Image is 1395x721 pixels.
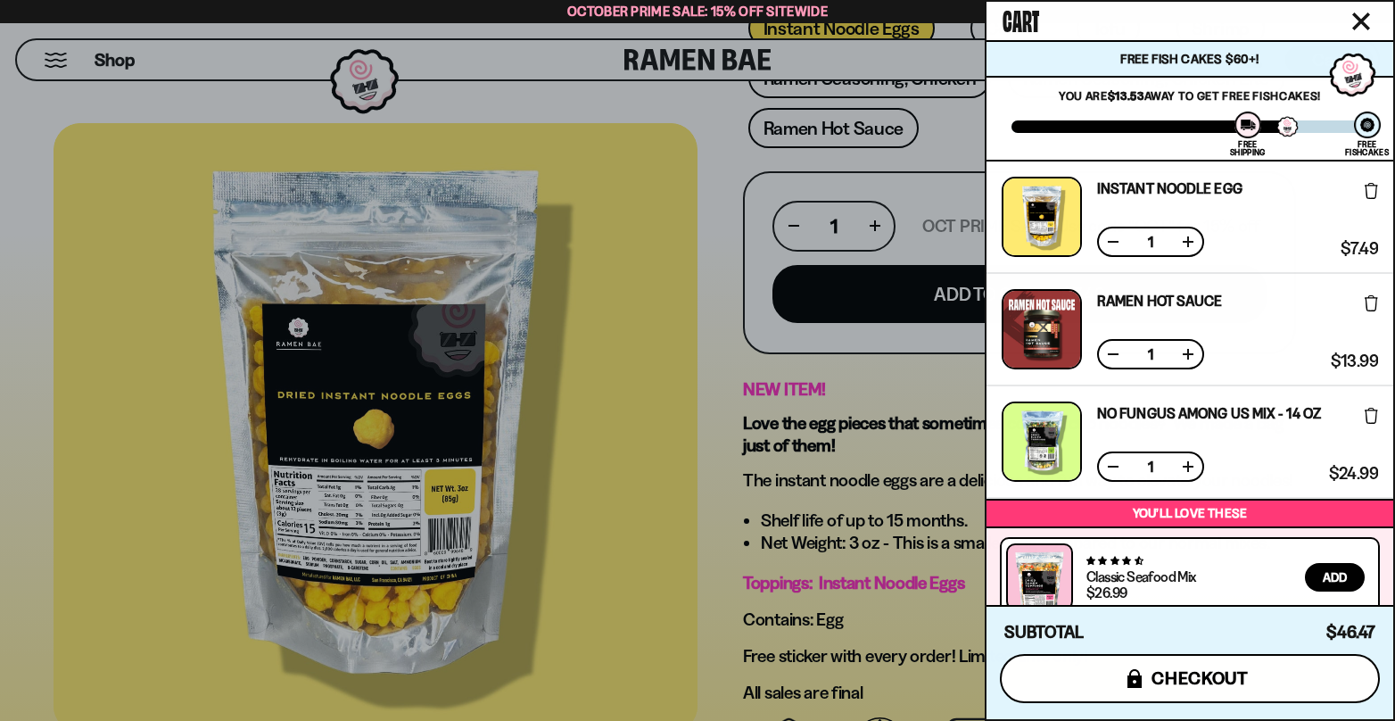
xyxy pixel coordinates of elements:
p: You are away to get Free Fishcakes! [1011,88,1368,103]
span: $46.47 [1326,622,1375,642]
a: Classic Seafood Mix [1086,568,1196,585]
button: checkout [1000,654,1380,703]
span: October Prime Sale: 15% off Sitewide [567,3,828,20]
span: $7.49 [1341,241,1378,257]
span: 4.68 stars [1086,555,1143,567]
span: Cart [1003,1,1039,37]
div: Free Fishcakes [1345,140,1389,156]
span: $24.99 [1329,466,1378,482]
a: No Fungus Among Us Mix - 14 OZ [1097,406,1321,420]
div: $26.99 [1086,585,1127,600]
strong: $13.53 [1108,88,1144,103]
span: Add [1323,571,1347,584]
span: 1 [1136,235,1165,249]
h4: Subtotal [1004,624,1084,642]
button: Add [1305,563,1365,592]
span: Free Fish Cakes $60+! [1120,51,1259,67]
p: You’ll love these [991,505,1389,522]
span: 1 [1136,460,1165,474]
button: Close cart [1348,8,1374,35]
span: 1 [1136,347,1165,361]
span: checkout [1151,668,1249,688]
a: Ramen Hot Sauce [1097,294,1223,308]
div: Free Shipping [1230,140,1265,156]
span: $13.99 [1331,353,1378,369]
a: Instant Noodle Egg [1097,181,1242,195]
